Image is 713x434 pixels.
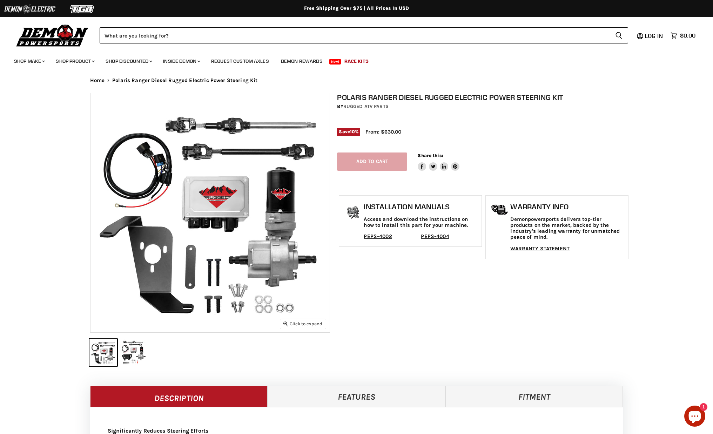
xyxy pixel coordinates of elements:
a: Log in [642,33,667,39]
a: WARRANTY STATEMENT [510,245,570,252]
a: Fitment [445,386,623,407]
span: Click to expand [283,321,322,326]
a: Shop Discounted [100,54,156,68]
span: Polaris Ranger Diesel Rugged Electric Power Steering Kit [112,77,257,83]
span: Save % [337,128,360,136]
a: Inside Demon [158,54,204,68]
inbox-online-store-chat: Shopify online store chat [682,406,707,428]
a: Rugged ATV Parts [343,103,389,109]
span: New! [329,59,341,65]
a: Description [90,386,268,407]
a: Home [90,77,105,83]
a: Shop Make [9,54,49,68]
h1: Polaris Ranger Diesel Rugged Electric Power Steering Kit [337,93,630,102]
span: 10 [350,129,355,134]
button: IMAGE thumbnail [119,339,147,366]
span: $0.00 [680,32,695,39]
a: PEPS-4004 [421,233,449,239]
p: Demonpowersports delivers top-tier products on the market, backed by the industry's leading warra... [510,216,625,240]
a: Features [268,386,445,407]
img: Demon Electric Logo 2 [4,2,56,16]
h1: Installation Manuals [364,203,478,211]
a: Demon Rewards [276,54,328,68]
button: IMAGE thumbnail [89,339,117,366]
button: Click to expand [280,319,326,328]
aside: Share this: [418,152,459,171]
button: Search [610,27,628,43]
span: Share this: [418,153,443,158]
a: $0.00 [667,30,699,41]
div: by [337,103,630,110]
input: Search [100,27,610,43]
form: Product [100,27,628,43]
a: Race Kits [339,54,374,68]
nav: Breadcrumbs [76,77,637,83]
h1: Warranty Info [510,203,625,211]
span: From: $630.00 [365,129,401,135]
img: Demon Powersports [14,23,91,48]
span: Log in [645,32,663,39]
p: Access and download the instructions on how to install this part for your machine. [364,216,478,229]
img: install_manual-icon.png [344,204,362,222]
img: warranty-icon.png [491,204,509,215]
a: Request Custom Axles [206,54,274,68]
div: Free Shipping Over $75 | All Prices In USD [76,5,637,12]
ul: Main menu [9,51,694,68]
img: TGB Logo 2 [56,2,109,16]
a: PEPS-4002 [364,233,392,239]
img: IMAGE [90,93,330,332]
a: Shop Product [51,54,99,68]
